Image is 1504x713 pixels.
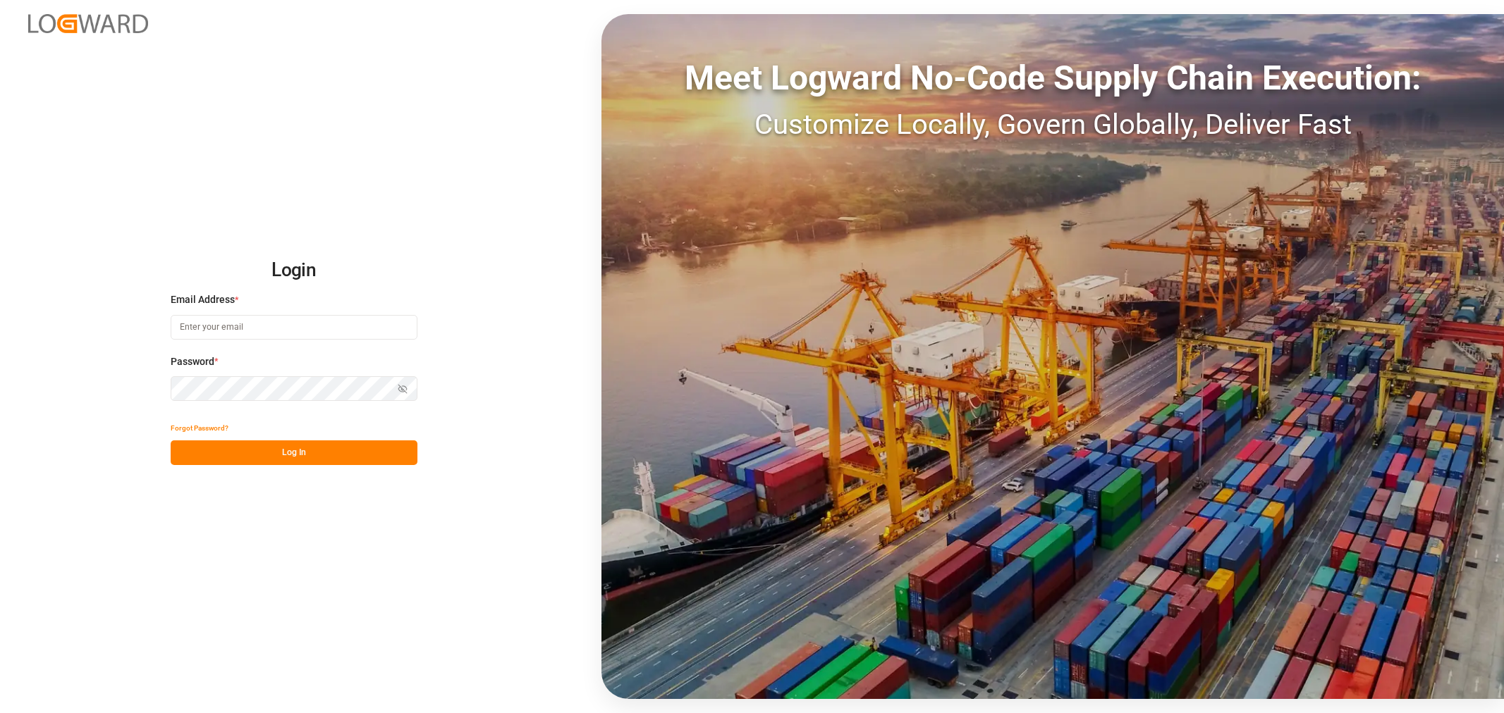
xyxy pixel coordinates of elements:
[171,416,228,440] button: Forgot Password?
[171,292,235,307] span: Email Address
[171,354,214,369] span: Password
[28,14,148,33] img: Logward_new_orange.png
[171,440,417,465] button: Log In
[601,53,1504,104] div: Meet Logward No-Code Supply Chain Execution:
[601,104,1504,146] div: Customize Locally, Govern Globally, Deliver Fast
[171,315,417,340] input: Enter your email
[171,248,417,293] h2: Login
